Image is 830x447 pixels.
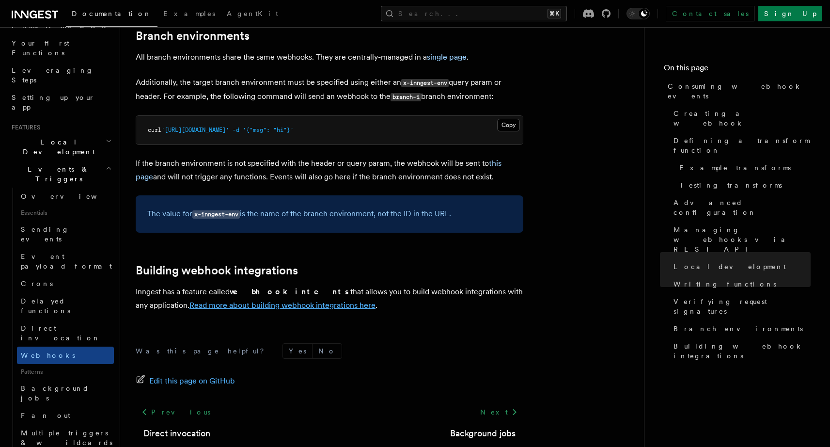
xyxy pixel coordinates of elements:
[670,258,811,275] a: Local development
[8,62,114,89] a: Leveraging Steps
[17,205,114,221] span: Essentials
[673,262,786,271] span: Local development
[673,225,811,254] span: Managing webhooks via REST API
[664,78,811,105] a: Consuming webhook events
[673,279,776,289] span: Writing functions
[679,163,791,173] span: Example transforms
[497,119,520,131] button: Copy
[17,364,114,380] span: Patterns
[673,297,811,316] span: Verifying request signatures
[192,210,240,219] code: x-inngest-env
[427,52,467,62] a: single page
[8,89,114,116] a: Setting up your app
[8,164,106,184] span: Events & Triggers
[670,194,811,221] a: Advanced configuration
[673,198,811,217] span: Advanced configuration
[758,6,822,21] a: Sign Up
[66,3,157,27] a: Documentation
[221,3,284,26] a: AgentKit
[157,3,221,26] a: Examples
[136,403,216,421] a: Previous
[136,29,250,43] a: Branch environments
[21,324,100,342] span: Direct invocation
[21,384,89,402] span: Background jobs
[161,127,229,133] span: '[URL][DOMAIN_NAME]'
[230,287,350,296] strong: webhook intents
[401,79,449,87] code: x-inngest-env
[668,81,811,101] span: Consuming webhook events
[148,127,161,133] span: curl
[673,109,811,128] span: Creating a webhook
[670,132,811,159] a: Defining a transform function
[673,136,811,155] span: Defining a transform function
[72,10,152,17] span: Documentation
[149,374,235,388] span: Edit this page on GitHub
[666,6,754,21] a: Contact sales
[670,337,811,365] a: Building webhook integrations
[17,275,114,292] a: Crons
[12,66,94,84] span: Leveraging Steps
[313,344,342,358] button: No
[679,180,782,190] span: Testing transforms
[189,301,376,310] a: Read more about building webhook integrations here
[17,188,114,205] a: Overview
[283,344,312,358] button: Yes
[664,62,811,78] h4: On this page
[21,351,75,359] span: Webhooks
[673,324,803,334] span: Branch environments
[675,159,811,176] a: Example transforms
[143,427,210,440] a: Direct invocation
[8,124,40,131] span: Features
[136,264,298,277] a: Building webhook integrations
[675,176,811,194] a: Testing transforms
[8,137,106,157] span: Local Development
[17,248,114,275] a: Event payload format
[17,380,114,407] a: Background jobs
[21,225,69,243] span: Sending events
[670,221,811,258] a: Managing webhooks via REST API
[670,320,811,337] a: Branch environments
[474,403,523,421] a: Next
[12,39,69,57] span: Your first Functions
[21,192,121,200] span: Overview
[136,346,271,356] p: Was this page helpful?
[381,6,567,21] button: Search...⌘K
[136,374,235,388] a: Edit this page on GitHub
[626,8,650,19] button: Toggle dark mode
[17,319,114,347] a: Direct invocation
[670,275,811,293] a: Writing functions
[21,429,112,447] span: Multiple triggers & wildcards
[233,127,239,133] span: -d
[12,94,95,111] span: Setting up your app
[136,285,523,312] p: Inngest has a feature called that allows you to build webhook integrations with any application. .
[17,407,114,424] a: Fan out
[8,133,114,160] button: Local Development
[670,293,811,320] a: Verifying request signatures
[17,292,114,319] a: Delayed functions
[136,76,523,104] p: Additionally, the target branch environment must be specified using either an query param or head...
[163,10,215,17] span: Examples
[21,280,53,287] span: Crons
[673,341,811,361] span: Building webhook integrations
[450,427,516,440] a: Background jobs
[227,10,278,17] span: AgentKit
[243,127,294,133] span: '{"msg": "hi"}'
[136,50,523,64] p: All branch environments share the same webhooks. They are centrally-managed in a .
[8,160,114,188] button: Events & Triggers
[21,297,70,315] span: Delayed functions
[21,253,112,270] span: Event payload format
[17,347,114,364] a: Webhooks
[17,221,114,248] a: Sending events
[8,34,114,62] a: Your first Functions
[548,9,561,18] kbd: ⌘K
[391,93,421,101] code: branch-1
[670,105,811,132] a: Creating a webhook
[136,157,523,184] p: If the branch environment is not specified with the header or query param, the webhook will be se...
[21,412,70,419] span: Fan out
[147,207,512,221] p: The value for is the name of the branch environment, not the ID in the URL.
